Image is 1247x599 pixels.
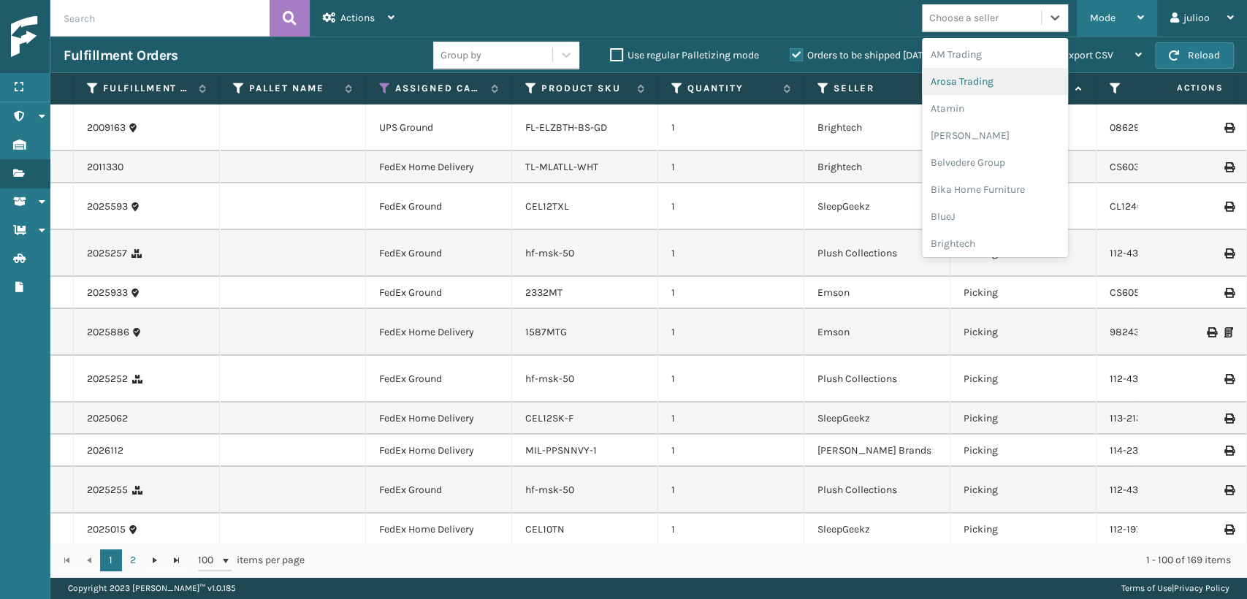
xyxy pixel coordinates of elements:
td: Brightech [804,151,950,183]
span: Actions [1130,76,1232,100]
td: CS603753979 [1097,151,1243,183]
label: Use regular Palletizing mode [610,49,759,61]
td: 112-4337703-1442601 [1097,467,1243,514]
i: Print Label [1224,413,1233,424]
div: Group by [441,47,481,63]
td: Plush Collections [804,467,950,514]
td: CS605478992 [1097,277,1243,309]
a: 2025015 [87,522,126,537]
td: 114-2344454-4379428 [1097,435,1243,467]
td: FedEx Home Delivery [366,151,512,183]
i: Print Label [1224,374,1233,384]
div: Atamin [922,95,1068,122]
a: CEL12TXL [525,200,569,213]
label: Pallet Name [249,82,338,95]
a: hf-msk-50 [525,484,574,496]
td: Picking [950,402,1097,435]
a: Privacy Policy [1174,583,1229,593]
a: FL-ELZBTH-BS-GD [525,121,607,134]
td: 1 [658,151,804,183]
label: Seller [834,82,922,95]
i: Print Label [1224,202,1233,212]
a: 2011330 [87,160,123,175]
td: Picking [950,435,1097,467]
span: items per page [198,549,305,571]
td: FedEx Ground [366,467,512,514]
td: 112-1976580-2521032 [1097,514,1243,546]
td: Picking [950,309,1097,356]
i: Print Label [1224,162,1233,172]
i: Print Label [1224,524,1233,535]
td: FedEx Home Delivery [366,402,512,435]
td: 1 [658,514,804,546]
label: Product SKU [541,82,630,95]
label: Quantity [687,82,776,95]
td: 113-2131427-7887459 [1097,402,1243,435]
label: Assigned Carrier Service [395,82,484,95]
td: 1 [658,435,804,467]
td: [PERSON_NAME] Brands [804,435,950,467]
td: Picking [950,356,1097,402]
i: Print Label [1207,327,1216,337]
button: Reload [1155,42,1234,69]
a: Go to the next page [144,549,166,571]
td: Picking [950,467,1097,514]
i: Print Packing Slip [1224,327,1233,337]
td: 1 [658,230,804,277]
span: Go to the last page [171,554,183,566]
a: Terms of Use [1121,583,1172,593]
a: Go to the last page [166,549,188,571]
a: CEL12SK-F [525,412,573,424]
span: Mode [1090,12,1116,24]
td: Plush Collections [804,230,950,277]
td: 1 [658,183,804,230]
div: Arosa Trading [922,68,1068,95]
h3: Fulfillment Orders [64,47,178,64]
td: 112-4337703-1442601 [1097,230,1243,277]
td: CL1240 [1097,183,1243,230]
i: Print Label [1224,248,1233,259]
td: 1 [658,356,804,402]
a: hf-msk-50 [525,373,574,385]
a: 2025886 [87,325,129,340]
a: 2025257 [87,246,127,261]
div: Bika Home Furniture [922,176,1068,203]
div: Choose a seller [929,10,999,26]
a: TL-MLATLL-WHT [525,161,598,173]
i: Print Label [1224,123,1233,133]
a: hf-msk-50 [525,247,574,259]
div: Brightech [922,230,1068,257]
a: 1 [100,549,122,571]
td: 112-4337703-1442601 [1097,356,1243,402]
td: 1 [658,309,804,356]
td: FedEx Home Delivery [366,514,512,546]
div: BlueJ [922,203,1068,230]
a: 2025933 [87,286,128,300]
a: 2025593 [87,199,128,214]
td: SleepGeekz [804,402,950,435]
td: Brightech [804,104,950,151]
i: Print Label [1224,446,1233,456]
i: Print Label [1224,485,1233,495]
td: FedEx Ground [366,277,512,309]
a: 2025255 [87,483,128,497]
td: FedEx Ground [366,183,512,230]
a: 1587MTG [525,326,567,338]
a: 2332MT [525,286,563,299]
a: 2026112 [87,443,123,458]
td: Emson [804,277,950,309]
td: FedEx Ground [366,356,512,402]
div: Belvedere Group [922,149,1068,176]
td: Plush Collections [804,356,950,402]
div: [PERSON_NAME] [922,122,1068,149]
td: Emson [804,309,950,356]
td: 1 [658,467,804,514]
td: 1 [658,402,804,435]
td: FedEx Home Delivery [366,309,512,356]
a: MIL-PPSNNVY-1 [525,444,597,457]
td: SleepGeekz [804,183,950,230]
label: Fulfillment Order Id [103,82,191,95]
td: SleepGeekz [804,514,950,546]
div: | [1121,577,1229,599]
span: Go to the next page [149,554,161,566]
